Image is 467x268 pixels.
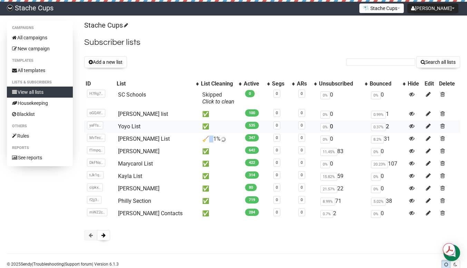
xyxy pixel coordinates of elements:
[423,79,438,89] th: Edit: No sort applied, sorting is disabled
[118,160,153,167] a: Marycarol List
[7,144,73,152] li: Reports
[276,148,278,152] a: 0
[84,21,127,29] a: Stache Cups
[84,36,460,49] h2: Subscriber lists
[84,79,115,89] th: ID: No sort applied, sorting is disabled
[368,182,406,195] td: 0
[33,262,64,267] a: Troubleshooting
[320,160,330,168] span: 0%
[86,80,114,87] div: ID
[301,91,303,96] a: 0
[245,122,259,129] span: 535
[368,89,406,108] td: 0
[371,148,381,156] span: 0%
[87,159,105,167] span: DkFNs..
[368,145,406,158] td: 0
[245,159,259,166] span: 422
[87,134,105,142] span: MvTec..
[271,79,295,89] th: Segs: No sort applied, activate to apply an ascending sort
[7,152,73,163] a: See reports
[371,198,386,206] span: 5.02%
[320,185,337,193] span: 21.57%
[295,79,318,89] th: ARs: No sort applied, activate to apply an ascending sort
[200,158,242,170] td: ✅
[245,196,259,204] span: 719
[7,78,73,87] li: Lists & subscribers
[7,43,73,54] a: New campaign
[318,182,368,195] td: 22
[200,195,242,207] td: ✅
[320,111,330,119] span: 0%
[118,123,140,130] a: Yoyo List
[301,185,303,190] a: 0
[7,24,73,32] li: Campaigns
[301,210,303,215] a: 0
[406,79,423,89] th: Hide: No sort applied, sorting is disabled
[301,111,303,115] a: 0
[272,80,289,87] div: Segs
[371,91,381,99] span: 0%
[318,145,368,158] td: 83
[276,185,278,190] a: 0
[118,148,159,155] a: [PERSON_NAME]
[200,170,242,182] td: ✅
[118,91,146,98] a: SC Schools
[7,57,73,65] li: Templates
[301,198,303,202] a: 0
[200,145,242,158] td: ✅
[200,133,242,145] td: 🧹 1%
[408,80,422,87] div: Hide
[368,207,406,220] td: 0
[7,5,13,11] img: 8653db3730727d876aa9d6134506b5c0
[200,182,242,195] td: ✅
[87,121,103,129] span: yaFfs..
[276,91,278,96] a: 0
[245,134,259,141] span: 347
[320,136,330,143] span: 0%
[202,91,234,105] span: Skipped
[7,65,73,76] a: All templates
[118,173,142,179] a: Kayla List
[371,136,384,143] span: 8.2%
[319,80,361,87] div: Unsubscribed
[245,184,257,191] span: 80
[318,89,368,108] td: 0
[368,170,406,182] td: 0
[301,136,303,140] a: 0
[118,210,183,217] a: [PERSON_NAME] Contacts
[118,111,168,117] a: [PERSON_NAME] list
[371,111,386,119] span: 0.99%
[371,185,381,193] span: 0%
[371,210,381,218] span: 0%
[87,109,105,117] span: oGQAY..
[318,207,368,220] td: 2
[84,56,127,68] button: Add a new list
[115,79,199,89] th: List: No sort applied, activate to apply an ascending sort
[7,98,73,109] a: Housekeeping
[301,123,303,128] a: 0
[318,133,368,145] td: 0
[87,171,104,179] span: tJk1q..
[276,123,278,128] a: 0
[301,160,303,165] a: 0
[242,79,271,89] th: Active: No sort applied, activate to apply an ascending sort
[276,136,278,140] a: 0
[438,79,460,89] th: Delete: No sort applied, sorting is disabled
[320,123,330,131] span: 0%
[244,80,264,87] div: Active
[276,210,278,215] a: 0
[368,195,406,207] td: 38
[245,147,259,154] span: 642
[245,171,259,179] span: 314
[318,79,368,89] th: Unsubscribed: No sort applied, activate to apply an ascending sort
[7,130,73,141] a: Rules
[276,198,278,202] a: 0
[202,98,234,105] a: Click to clean
[320,198,335,206] span: 8.99%
[87,90,105,98] span: H7Rg7..
[65,262,92,267] a: Support forum
[245,109,259,117] span: 100
[320,173,337,181] span: 15.82%
[200,79,242,89] th: List Cleaning: No sort applied, activate to apply an ascending sort
[371,173,381,181] span: 0%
